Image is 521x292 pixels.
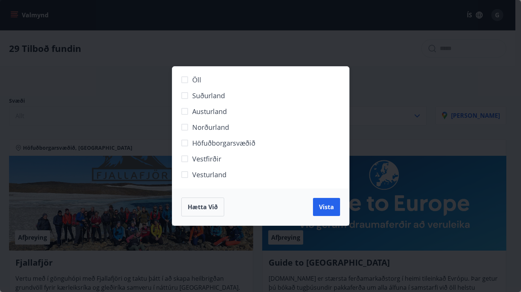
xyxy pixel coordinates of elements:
[192,170,226,179] span: Vesturland
[313,198,340,216] button: Vista
[192,122,229,132] span: Norðurland
[192,138,255,148] span: Höfuðborgarsvæðið
[192,75,201,85] span: Öll
[319,203,334,211] span: Vista
[192,106,227,116] span: Austurland
[192,154,221,164] span: Vestfirðir
[181,198,224,216] button: Hætta við
[192,91,225,100] span: Suðurland
[188,203,218,211] span: Hætta við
